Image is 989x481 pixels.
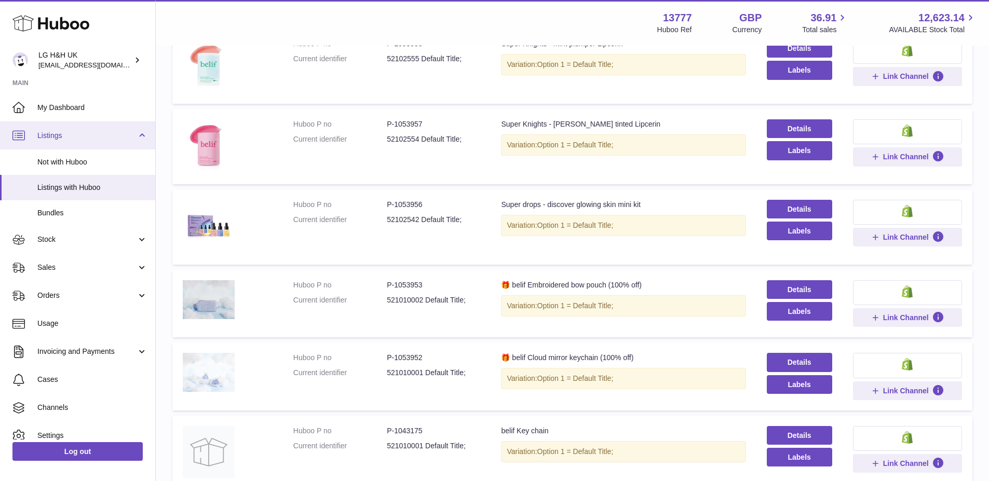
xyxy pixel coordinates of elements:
span: AVAILABLE Stock Total [889,25,977,35]
span: Link Channel [883,313,929,322]
a: Details [767,353,832,372]
img: belif Key chain [183,426,235,478]
img: shopify-small.png [902,125,913,137]
span: Usage [37,319,147,328]
img: veechen@lghnh.co.uk [12,52,28,68]
img: 🎁 belif Cloud mirror keychain (100% off) [183,353,235,392]
span: Not with Huboo [37,157,147,167]
div: Variation: [501,215,746,236]
span: Option 1 = Default Title; [537,221,614,229]
img: shopify-small.png [902,431,913,444]
img: shopify-small.png [902,205,913,217]
a: Details [767,119,832,138]
span: Option 1 = Default Title; [537,141,614,149]
span: Settings [37,431,147,441]
img: shopify-small.png [902,358,913,370]
dd: 521010001 Default Title; [387,368,480,378]
div: Variation: [501,368,746,389]
span: Option 1 = Default Title; [537,447,614,456]
div: Variation: [501,54,746,75]
a: 12,623.14 AVAILABLE Stock Total [889,11,977,35]
span: Listings with Huboo [37,183,147,193]
dt: Huboo P no [293,280,387,290]
div: Variation: [501,134,746,156]
span: Link Channel [883,72,929,81]
dt: Huboo P no [293,353,387,363]
a: Details [767,39,832,58]
img: Super Knights - mint plumper Lipcerin [183,39,235,91]
span: Option 1 = Default Title; [537,374,614,382]
span: Channels [37,403,147,413]
dd: P-1053957 [387,119,480,129]
dt: Huboo P no [293,426,387,436]
a: Details [767,426,832,445]
span: Sales [37,263,137,272]
span: Option 1 = Default Title; [537,60,614,68]
dd: P-1053953 [387,280,480,290]
a: 36.91 Total sales [802,11,848,35]
button: Link Channel [853,381,962,400]
button: Link Channel [853,67,962,86]
img: 🎁 belif Embroidered bow pouch (100% off) [183,280,235,319]
dd: P-1053956 [387,200,480,210]
button: Labels [767,61,832,79]
span: My Dashboard [37,103,147,113]
button: Labels [767,375,832,394]
button: Labels [767,222,832,240]
div: 🎁 belif Cloud mirror keychain (100% off) [501,353,746,363]
img: shopify-small.png [902,285,913,298]
a: Log out [12,442,143,461]
div: Huboo Ref [657,25,692,35]
img: Super Knights - berry tinted Lipcerin [183,119,235,171]
button: Labels [767,302,832,321]
dd: 521010001 Default Title; [387,441,480,451]
span: Stock [37,235,137,244]
dt: Current identifier [293,295,387,305]
a: Details [767,200,832,218]
dt: Huboo P no [293,119,387,129]
dd: P-1053952 [387,353,480,363]
span: Bundles [37,208,147,218]
div: Super Knights - [PERSON_NAME] tinted Lipcerin [501,119,746,129]
img: Super drops - discover glowing skin mini kit [183,200,235,252]
span: Link Channel [883,152,929,161]
div: Currency [733,25,762,35]
dd: 521010002 Default Title; [387,295,480,305]
dt: Current identifier [293,134,387,144]
dt: Current identifier [293,215,387,225]
span: Total sales [802,25,848,35]
span: Cases [37,375,147,384]
div: LG H&H UK [38,50,132,70]
span: Orders [37,291,137,300]
dt: Huboo P no [293,200,387,210]
span: 36.91 [810,11,836,25]
dt: Current identifier [293,368,387,378]
dd: P-1043175 [387,426,480,436]
strong: 13777 [663,11,692,25]
dd: 52102555 Default Title; [387,54,480,64]
button: Link Channel [853,454,962,473]
span: Option 1 = Default Title; [537,301,614,310]
div: Variation: [501,441,746,462]
span: Invoicing and Payments [37,347,137,356]
dt: Current identifier [293,441,387,451]
button: Labels [767,141,832,160]
dd: 52102554 Default Title; [387,134,480,144]
div: 🎁 belif Embroidered bow pouch (100% off) [501,280,746,290]
div: Variation: [501,295,746,317]
strong: GBP [739,11,762,25]
dd: 52102542 Default Title; [387,215,480,225]
span: Link Channel [883,459,929,468]
button: Link Channel [853,228,962,246]
span: 12,623.14 [918,11,965,25]
button: Link Channel [853,308,962,327]
span: Listings [37,131,137,141]
dt: Current identifier [293,54,387,64]
span: Link Channel [883,386,929,395]
div: belif Key chain [501,426,746,436]
img: shopify-small.png [902,44,913,57]
a: Details [767,280,832,299]
button: Labels [767,448,832,466]
span: Link Channel [883,232,929,242]
div: Super drops - discover glowing skin mini kit [501,200,746,210]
